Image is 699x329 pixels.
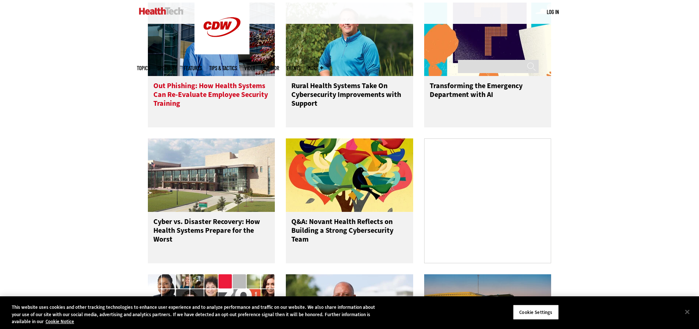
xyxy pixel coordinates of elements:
button: Close [679,304,695,320]
div: User menu [547,8,559,16]
a: abstract illustration of a tree Q&A: Novant Health Reflects on Building a Strong Cybersecurity Team [286,138,413,263]
a: CDW [194,48,250,56]
a: MonITor [263,65,279,71]
h3: Rural Health Systems Take On Cybersecurity Improvements with Support [291,82,408,111]
span: Specialty [157,65,176,71]
a: Jim Roeder Rural Health Systems Take On Cybersecurity Improvements with Support [286,3,413,127]
span: Topics [137,65,150,71]
a: Features [184,65,202,71]
a: Video [244,65,255,71]
img: abstract illustration of a tree [286,138,413,212]
h3: Q&A: Novant Health Reflects on Building a Strong Cybersecurity Team [291,217,408,247]
a: Log in [547,8,559,15]
div: This website uses cookies and other tracking technologies to enhance user experience and to analy... [12,304,385,325]
img: University of Vermont Medical Center’s main campus [148,138,275,212]
a: illustration of question mark Transforming the Emergency Department with AI [424,3,551,127]
a: Tips & Tactics [209,65,237,71]
iframe: advertisement [433,154,543,246]
a: More information about your privacy [45,318,74,325]
a: Events [287,65,301,71]
span: More [308,65,323,71]
a: University of Vermont Medical Center’s main campus Cyber vs. Disaster Recovery: How Health System... [148,138,275,263]
h3: Cyber vs. Disaster Recovery: How Health Systems Prepare for the Worst [153,217,270,247]
h3: Out Phishing: How Health Systems Can Re-Evaluate Employee Security Training [153,82,270,111]
button: Cookie Settings [513,304,559,320]
h3: Transforming the Emergency Department with AI [430,82,546,111]
img: Home [139,7,183,15]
